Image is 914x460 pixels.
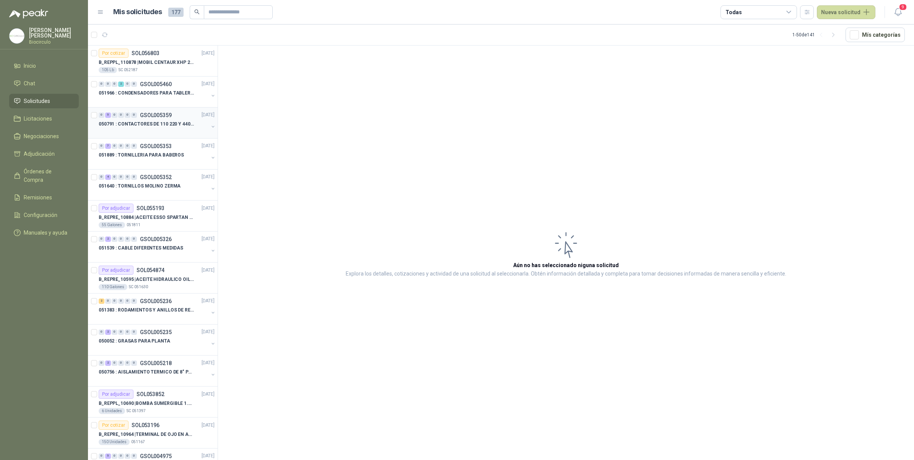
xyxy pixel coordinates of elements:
[29,28,79,38] p: [PERSON_NAME] [PERSON_NAME]
[125,175,130,180] div: 0
[99,49,128,58] div: Por cotizar
[131,82,137,87] div: 0
[99,80,216,104] a: 0 0 0 2 0 0 GSOL005460[DATE] 051966 : CONDENSADORES PARA TABLERO PRINCIPAL L1
[140,453,172,459] p: GSOL004975
[899,3,907,11] span: 9
[131,113,137,118] div: 0
[202,422,215,429] p: [DATE]
[137,268,164,273] p: SOL054874
[131,453,137,459] div: 0
[202,50,215,57] p: [DATE]
[9,129,79,144] a: Negociaciones
[792,29,839,41] div: 1 - 50 de 141
[24,167,72,184] span: Órdenes de Compra
[125,330,130,335] div: 0
[99,359,216,383] a: 0 2 0 0 0 0 GSOL005218[DATE] 050756 : AISLAMIENTO TERMICO DE 8" PARA TUBERIA
[24,228,67,237] span: Manuales y ayuda
[99,59,194,66] p: B_REPPL_110878 | MOBIL CENTAUR XHP 222
[125,360,130,366] div: 0
[105,330,111,335] div: 2
[88,46,218,77] a: Por cotizarSOL056803[DATE] B_REPPL_110878 |MOBIL CENTAUR XHP 222105 LbSC 052187
[118,113,124,118] div: 0
[112,113,117,118] div: 0
[99,237,104,242] div: 0
[346,269,786,279] p: Explora los detalles, cotizaciones y actividad de una solicitud al seleccionarla. Obtén informaci...
[99,204,133,213] div: Por adjudicar
[9,94,79,108] a: Solicitudes
[202,143,215,150] p: [DATE]
[99,183,181,190] p: 051640 : TORNILLOS MOLINO ZERMA
[105,299,111,304] div: 0
[112,237,117,242] div: 0
[105,175,111,180] div: 4
[202,267,215,274] p: [DATE]
[129,284,148,290] p: SC 051630
[137,391,164,397] p: SOL053852
[125,237,130,242] div: 0
[99,90,194,97] p: 051966 : CONDENSADORES PARA TABLERO PRINCIPAL L1
[202,391,215,398] p: [DATE]
[99,222,125,228] div: 55 Galones
[99,421,128,430] div: Por cotizar
[88,201,218,232] a: Por adjudicarSOL055193[DATE] B_REPRE_10884 |ACEITE ESSO SPARTAN EP 22055 Galones051811
[9,147,79,161] a: Adjudicación
[99,360,104,366] div: 0
[9,164,79,187] a: Órdenes de Compra
[168,8,184,17] span: 177
[202,81,215,88] p: [DATE]
[112,82,117,87] div: 0
[99,152,184,159] p: 051889 : TORNILLERIA PARA BABEROS
[99,400,194,407] p: B_REPPL_10690 | BOMBA SUMERGIBLE 1.5 HP PEDROYO110 VOLTIOS
[118,453,124,459] div: 0
[112,360,117,366] div: 0
[202,298,215,305] p: [DATE]
[112,175,117,180] div: 0
[140,113,172,118] p: GSOL005359
[113,7,162,18] h1: Mis solicitudes
[202,174,215,181] p: [DATE]
[99,111,216,135] a: 0 5 0 0 0 0 GSOL005359[DATE] 050791 : CONTACTORES DE 110 220 Y 440 V
[202,360,215,367] p: [DATE]
[99,144,104,149] div: 0
[99,235,216,259] a: 0 2 0 0 0 0 GSOL005326[DATE] 051539 : CABLE DIFERENTES MEDIDAS
[891,5,905,19] button: 9
[9,225,79,240] a: Manuales y ayuda
[202,329,215,336] p: [DATE]
[24,150,55,158] span: Adjudicación
[99,67,117,73] div: 105 Lb
[118,299,124,304] div: 0
[140,82,172,87] p: GSOL005460
[24,114,52,123] span: Licitaciones
[99,142,216,166] a: 0 7 0 0 0 0 GSOL005353[DATE] 051889 : TORNILLERIA PARA BABEROS
[9,190,79,205] a: Remisiones
[846,28,905,42] button: Mís categorías
[99,266,133,275] div: Por adjudicar
[99,299,104,304] div: 2
[99,173,216,197] a: 0 4 0 0 0 0 GSOL005352[DATE] 051640 : TORNILLOS MOLINO ZERMA
[132,422,159,428] p: SOL053196
[99,330,104,335] div: 0
[105,360,111,366] div: 2
[99,369,194,376] p: 050756 : AISLAMIENTO TERMICO DE 8" PARA TUBERIA
[9,111,79,126] a: Licitaciones
[99,245,183,252] p: 051539 : CABLE DIFERENTES MEDIDAS
[202,112,215,119] p: [DATE]
[125,453,130,459] div: 0
[125,299,130,304] div: 0
[9,76,79,91] a: Chat
[9,9,48,18] img: Logo peakr
[817,5,875,19] button: Nueva solicitud
[99,338,170,345] p: 050052 : GRASAS PARA PLANTA
[88,387,218,418] a: Por adjudicarSOL053852[DATE] B_REPPL_10690 |BOMBA SUMERGIBLE 1.5 HP PEDROYO110 VOLTIOS6 UnidadesS...
[131,175,137,180] div: 0
[99,175,104,180] div: 0
[99,82,104,87] div: 0
[99,113,104,118] div: 0
[99,121,194,128] p: 050791 : CONTACTORES DE 110 220 Y 440 V
[9,59,79,73] a: Inicio
[88,263,218,294] a: Por adjudicarSOL054874[DATE] B_REPRE_10595 |ACEITE HIDRAULICO OIL 68110 GalonesSC 051630
[105,237,111,242] div: 2
[99,284,127,290] div: 110 Galones
[725,8,742,16] div: Todas
[137,206,164,211] p: SOL055193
